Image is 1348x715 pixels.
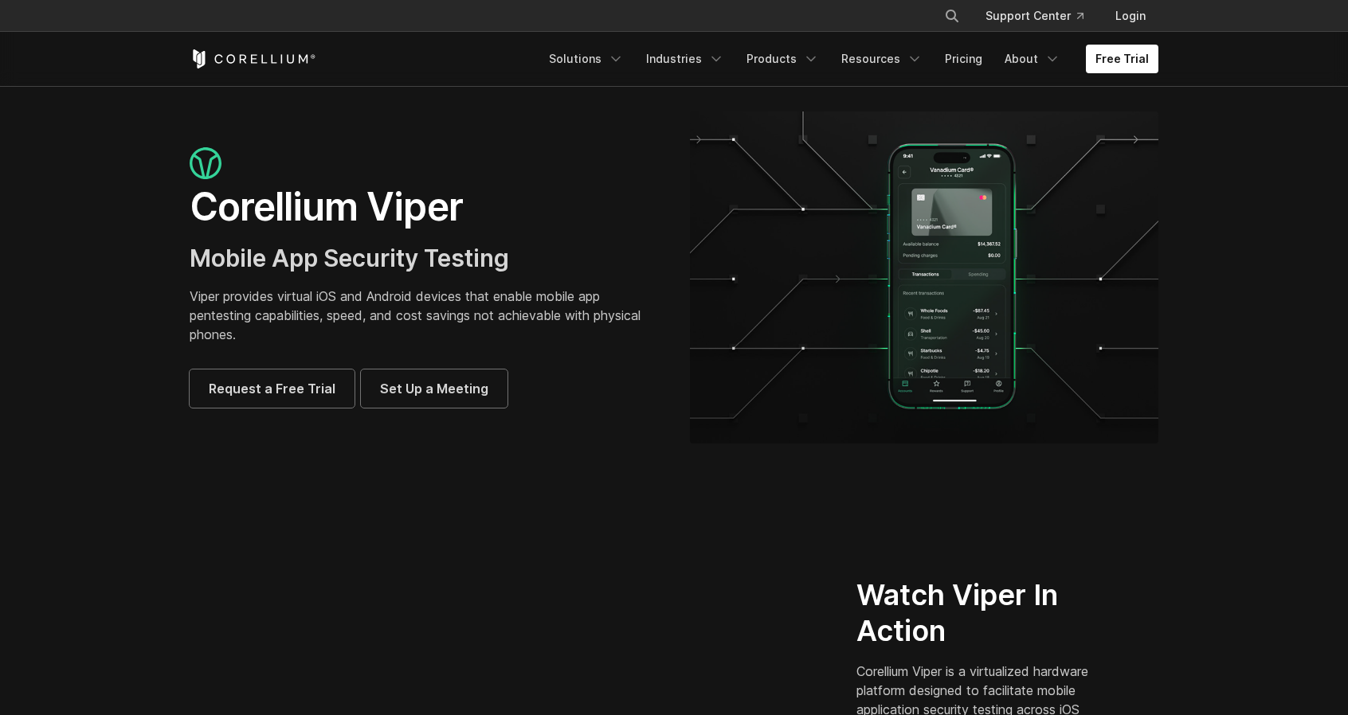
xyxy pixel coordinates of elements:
a: Login [1103,2,1158,30]
a: Solutions [539,45,633,73]
a: Set Up a Meeting [361,369,507,408]
div: Navigation Menu [925,2,1158,30]
span: Set Up a Meeting [380,379,488,398]
span: Mobile App Security Testing [190,244,509,272]
a: Support Center [973,2,1096,30]
span: Request a Free Trial [209,379,335,398]
a: Request a Free Trial [190,369,355,408]
a: Pricing [935,45,992,73]
h1: Corellium Viper [190,183,658,231]
p: Viper provides virtual iOS and Android devices that enable mobile app pentesting capabilities, sp... [190,287,658,344]
a: Free Trial [1086,45,1158,73]
a: About [995,45,1070,73]
a: Corellium Home [190,49,316,68]
img: viper_hero [690,111,1158,443]
h2: Watch Viper In Action [856,577,1098,649]
a: Products [737,45,829,73]
a: Resources [832,45,932,73]
img: viper_icon_large [190,147,221,180]
button: Search [938,2,966,30]
a: Industries [637,45,734,73]
div: Navigation Menu [539,45,1158,73]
